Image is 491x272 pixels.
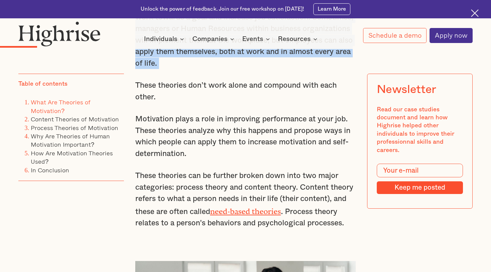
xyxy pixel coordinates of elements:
[31,114,119,124] a: Content Theories of Motivation
[278,35,319,43] div: Resources
[377,181,463,194] input: Keep me posted
[31,165,69,175] a: In Conclusion
[31,148,113,166] a: How Are Motivation Theories Used?
[18,21,101,46] img: Highrise logo
[192,35,227,43] div: Companies
[278,35,311,43] div: Resources
[471,9,479,17] img: Cross icon
[141,6,304,13] div: Unlock the power of feedback. Join our free workshop on [DATE]!
[144,35,186,43] div: Individuals
[242,35,263,43] div: Events
[377,164,463,194] form: Modal Form
[377,164,463,177] input: Your e-mail
[313,3,350,15] a: Learn More
[135,113,356,159] p: Motivation plays a role in improving performance at your job. These theories analyze why this hap...
[430,28,473,43] a: Apply now
[210,207,281,212] a: need-based theories
[31,131,110,149] a: Why Are Theories of Human Motivation Important?
[31,123,118,132] a: Process Theories of Motivation
[31,97,91,115] a: What Are Theories of Motivation?
[135,170,356,229] p: These theories can be further broken down into two major categories: process theory and content t...
[144,35,177,43] div: Individuals
[135,80,356,103] p: These theories don’t work alone and compound with each other.
[377,106,463,155] div: Read our case studies document and learn how Highrise helped other individuals to improve their p...
[377,83,437,96] div: Newsletter
[18,80,67,88] div: Table of contents
[363,28,427,43] a: Schedule a demo
[192,35,236,43] div: Companies
[242,35,272,43] div: Events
